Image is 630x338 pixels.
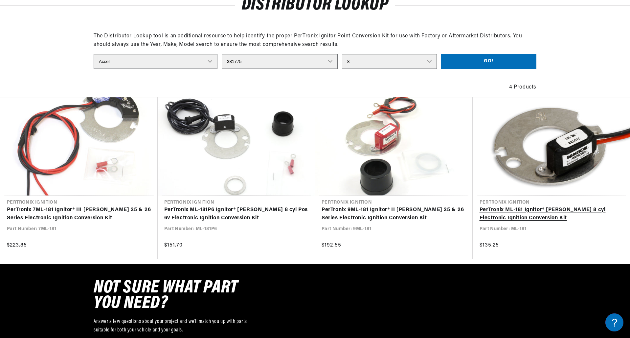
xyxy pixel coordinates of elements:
[7,83,125,93] a: FAQs
[7,110,125,120] a: Shipping FAQs
[441,54,536,69] button: Go!
[7,56,125,66] a: FAQ
[480,206,623,223] a: PerTronix ML-181 Ignitor® [PERSON_NAME] 8 cyl Electronic Ignition Conversion Kit
[7,154,125,160] div: Payment, Pricing, and Promotions
[7,100,125,106] div: Shipping
[7,206,151,223] a: PerTronix 7ML-181 Ignitor® III [PERSON_NAME] 25 & 26 Series Electronic Ignition Conversion Kit
[94,279,238,312] span: NOT SURE WHAT PART YOU NEED?
[7,175,125,187] button: Contact Us
[90,189,126,195] a: POWERED BY ENCHANT
[7,127,125,133] div: Orders
[94,319,247,333] span: Answer a few questions about your project and we'll match you up with parts suitable for both you...
[164,206,309,223] a: PerTronix ML-181P6 Ignitor® [PERSON_NAME] 8 cyl Pos 6v Electronic Ignition Conversion Kit
[94,83,536,92] div: 4 Products
[322,206,466,223] a: PerTronix 9ML-181 Ignitor® II [PERSON_NAME] 25 & 26 Series Electronic Ignition Conversion Kit
[7,72,125,79] div: JBA Performance Exhaust
[7,164,125,174] a: Payment, Pricing, and Promotions FAQ
[94,32,536,49] div: The Distributor Lookup tool is an additional resource to help identify the proper PerTronix Ignit...
[7,137,125,147] a: Orders FAQ
[7,46,125,52] div: Ignition Products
